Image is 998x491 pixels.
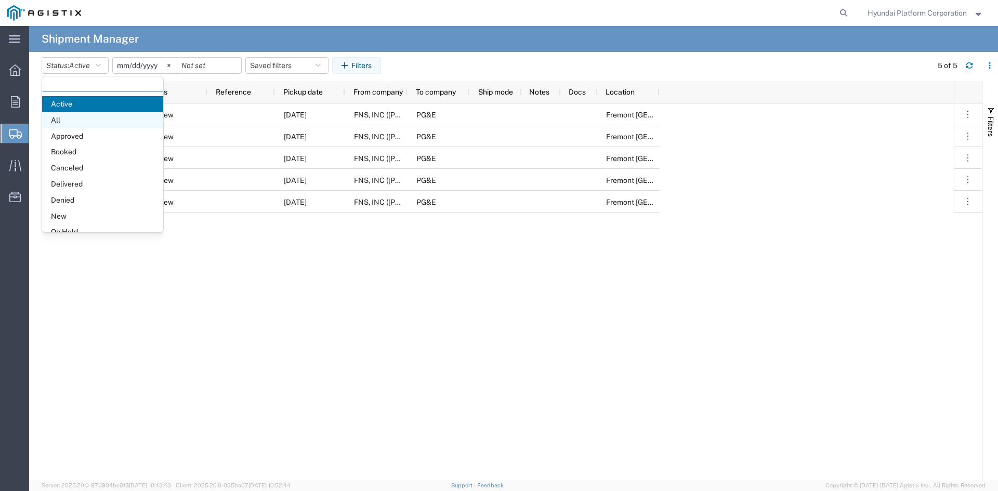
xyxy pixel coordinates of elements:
[176,482,291,488] span: Client: 2025.20.0-035ba07
[42,192,163,208] span: Denied
[416,176,436,184] span: PG&E
[868,7,967,19] span: Hyundai Platform Corporation
[248,482,291,488] span: [DATE] 10:52:44
[284,111,307,119] span: 09/30/2025
[69,61,90,70] span: Active
[42,128,163,144] span: Approved
[42,144,163,160] span: Booked
[42,57,109,74] button: Status:Active
[158,169,174,191] span: New
[284,176,307,184] span: 09/30/2025
[354,111,537,119] span: FNS, INC (Harmon)(C/O Hyundai Corporation)
[284,132,307,141] span: 09/30/2025
[606,176,710,184] span: Fremont DC
[354,176,537,184] span: FNS, INC (Harmon)(C/O Hyundai Corporation)
[42,26,139,52] h4: Shipment Manager
[42,482,171,488] span: Server: 2025.20.0-970904bc0f3
[158,126,174,148] span: New
[416,111,436,119] span: PG&E
[529,88,549,96] span: Notes
[606,111,710,119] span: Fremont DC
[938,60,957,71] div: 5 of 5
[606,132,710,141] span: Fremont DC
[416,154,436,163] span: PG&E
[354,198,537,206] span: FNS, INC (Harmon)(C/O Hyundai Corporation)
[284,154,307,163] span: 09/30/2025
[332,57,381,74] button: Filters
[416,88,456,96] span: To company
[353,88,403,96] span: From company
[283,88,323,96] span: Pickup date
[477,482,504,488] a: Feedback
[867,7,984,19] button: Hyundai Platform Corporation
[416,198,436,206] span: PG&E
[42,96,163,112] span: Active
[478,88,513,96] span: Ship mode
[158,148,174,169] span: New
[245,57,329,74] button: Saved filters
[606,198,710,206] span: Fremont DC
[42,224,163,240] span: On Hold
[216,88,251,96] span: Reference
[354,132,537,141] span: FNS, INC (Harmon)(C/O Hyundai Corporation)
[158,104,174,126] span: New
[42,160,163,176] span: Canceled
[7,5,81,21] img: logo
[284,198,307,206] span: 09/30/2025
[606,88,635,96] span: Location
[416,132,436,141] span: PG&E
[113,58,177,73] input: Not set
[606,154,710,163] span: Fremont DC
[987,116,995,137] span: Filters
[569,88,586,96] span: Docs
[177,58,241,73] input: Not set
[129,482,171,488] span: [DATE] 10:43:43
[451,482,477,488] a: Support
[158,191,174,213] span: New
[42,176,163,192] span: Delivered
[825,481,986,490] span: Copyright © [DATE]-[DATE] Agistix Inc., All Rights Reserved
[354,154,537,163] span: FNS, INC (Harmon)(C/O Hyundai Corporation)
[42,112,163,128] span: All
[42,208,163,224] span: New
